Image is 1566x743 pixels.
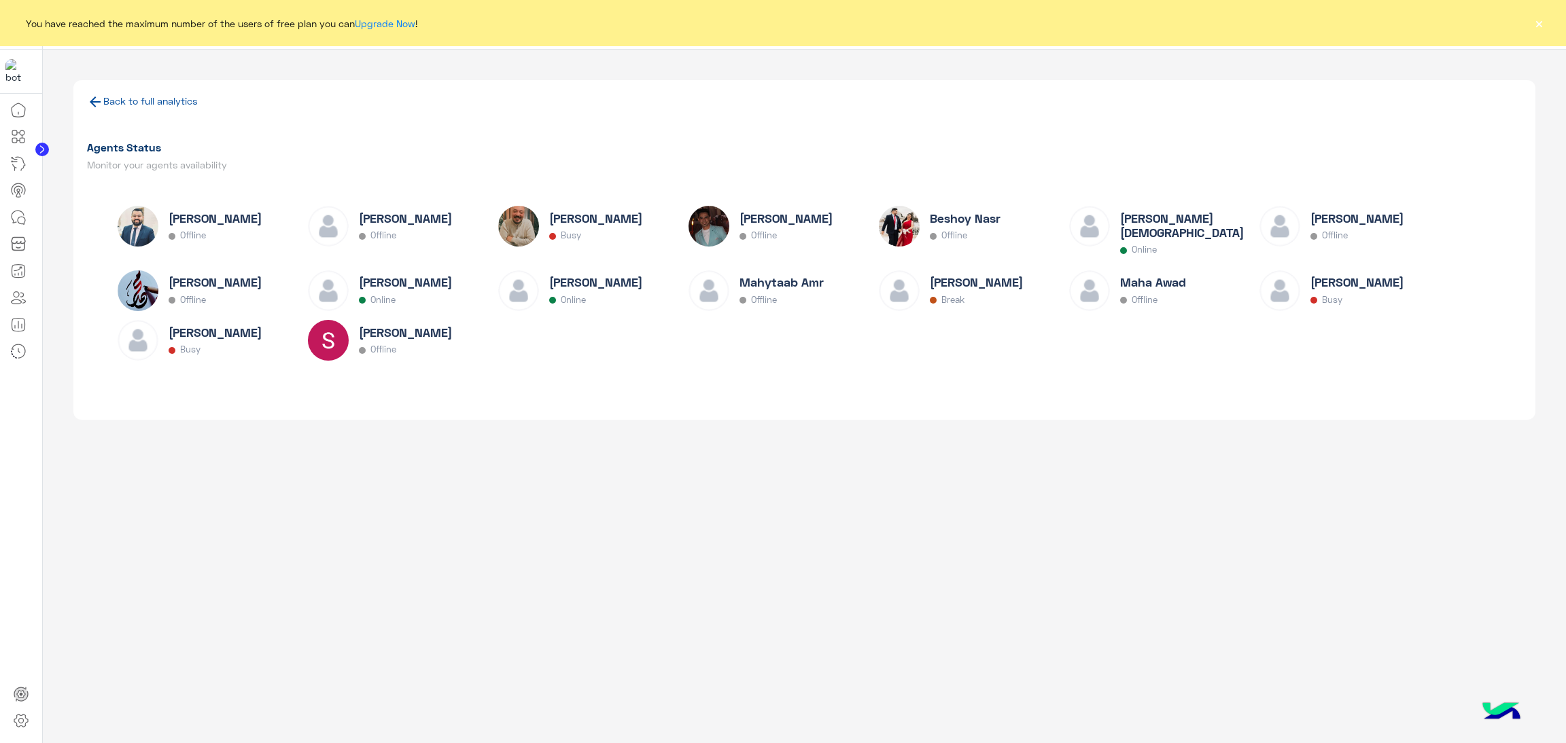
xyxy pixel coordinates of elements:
h6: [PERSON_NAME] [549,275,642,289]
h1: Agents Status [87,141,799,154]
h6: [PERSON_NAME] [549,211,642,225]
h6: [PERSON_NAME] [739,211,833,225]
h6: Maha Awad [1120,275,1186,289]
h6: [PERSON_NAME] [169,211,262,225]
p: Online [370,295,396,305]
p: Offline [370,344,396,355]
h6: [PERSON_NAME] [359,325,452,340]
p: Online [1132,244,1157,255]
img: hulul-logo.png [1478,689,1525,736]
button: × [1532,16,1546,30]
p: Offline [370,230,396,240]
h6: [PERSON_NAME] [930,275,1023,289]
h6: Mahytaab Amr [739,275,824,289]
p: Offline [751,230,777,240]
h5: Monitor your agents availability [87,160,799,170]
a: Upgrade Now [355,18,415,29]
h6: [PERSON_NAME] [359,211,452,225]
h6: [PERSON_NAME] [1310,211,1404,225]
a: Back to full analytics [103,95,198,107]
p: Busy [180,344,201,355]
h6: Beshoy Nasr [930,211,1000,225]
p: Offline [1132,295,1158,305]
img: 1403182699927242 [5,59,30,84]
p: Break [941,295,964,305]
h6: [PERSON_NAME] [169,275,262,289]
span: You have reached the maximum number of the users of free plan you can ! [26,16,417,31]
h6: [PERSON_NAME] [169,325,262,340]
p: Offline [180,230,206,240]
p: Online [561,295,586,305]
p: Busy [561,230,581,240]
h6: [PERSON_NAME] [1310,275,1404,289]
p: Offline [941,230,967,240]
p: Busy [1322,295,1342,305]
h6: [PERSON_NAME] [359,275,452,289]
p: Offline [751,295,777,305]
p: Offline [1322,230,1348,240]
h6: [PERSON_NAME][DEMOGRAPHIC_DATA] [1120,211,1255,240]
p: Offline [180,295,206,305]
